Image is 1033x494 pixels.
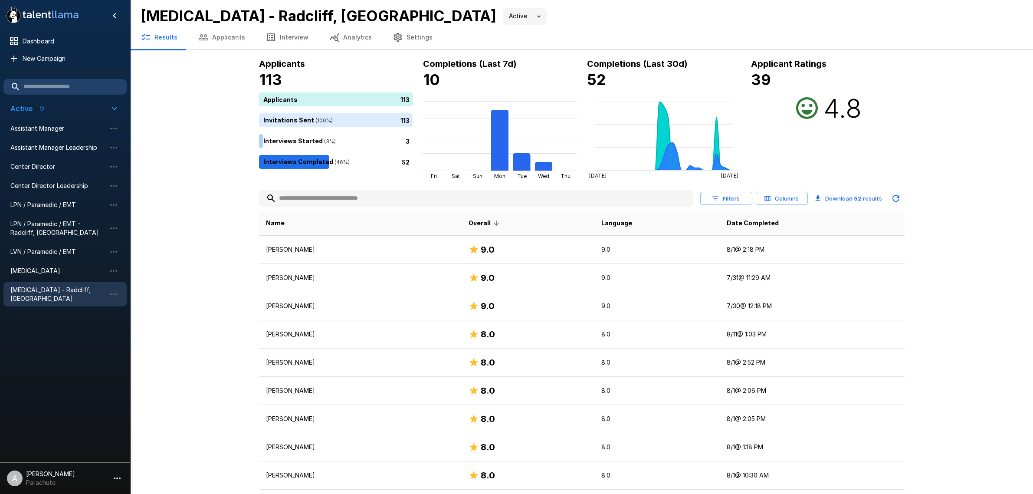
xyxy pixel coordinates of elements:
[601,245,713,254] p: 9.0
[887,190,905,207] button: Updated Today - 12:42 PM
[423,71,440,89] b: 10
[601,358,713,367] p: 8.0
[452,173,460,179] tspan: Sat
[517,173,526,179] tspan: Tue
[601,218,632,228] span: Language
[469,218,502,228] span: Overall
[481,243,495,257] h6: 9.0
[266,358,455,367] p: [PERSON_NAME]
[823,92,862,124] h2: 4.8
[601,273,713,282] p: 9.0
[481,412,495,426] h6: 8.0
[727,218,779,228] span: Date Completed
[481,468,495,482] h6: 8.0
[382,25,443,49] button: Settings
[720,292,905,320] td: 7/30 @ 12:18 PM
[503,8,547,25] div: Active
[259,71,282,89] b: 113
[406,136,410,145] p: 3
[266,471,455,480] p: [PERSON_NAME]
[601,415,713,423] p: 8.0
[259,59,305,69] b: Applicants
[756,192,808,205] button: Columns
[721,172,738,179] tspan: [DATE]
[481,356,495,369] h6: 8.0
[587,59,688,69] b: Completions (Last 30d)
[751,71,771,89] b: 39
[720,236,905,264] td: 8/1 @ 2:18 PM
[400,115,410,125] p: 113
[266,330,455,339] p: [PERSON_NAME]
[601,302,713,310] p: 9.0
[720,405,905,433] td: 8/1 @ 2:05 PM
[854,195,862,202] b: 52
[494,173,505,179] tspan: Mon
[481,299,495,313] h6: 9.0
[601,471,713,480] p: 8.0
[720,349,905,377] td: 8/1 @ 2:52 PM
[481,440,495,454] h6: 8.0
[751,59,826,69] b: Applicant Ratings
[256,25,319,49] button: Interview
[266,386,455,395] p: [PERSON_NAME]
[700,192,752,205] button: Filters
[481,271,495,285] h6: 9.0
[538,173,549,179] tspan: Wed
[423,59,517,69] b: Completions (Last 7d)
[266,415,455,423] p: [PERSON_NAME]
[188,25,256,49] button: Applicants
[266,245,455,254] p: [PERSON_NAME]
[601,330,713,339] p: 8.0
[720,433,905,461] td: 8/1 @ 1:18 PM
[720,461,905,490] td: 8/1 @ 10:30 AM
[481,384,495,398] h6: 8.0
[130,25,188,49] button: Results
[601,443,713,451] p: 8.0
[589,172,607,179] tspan: [DATE]
[266,443,455,451] p: [PERSON_NAME]
[473,173,482,179] tspan: Sun
[720,377,905,405] td: 8/1 @ 2:06 PM
[400,95,410,104] p: 113
[266,218,285,228] span: Name
[601,386,713,395] p: 8.0
[587,71,606,89] b: 52
[402,157,410,166] p: 52
[266,273,455,282] p: [PERSON_NAME]
[431,173,437,179] tspan: Fri
[266,302,455,310] p: [PERSON_NAME]
[319,25,382,49] button: Analytics
[720,264,905,292] td: 7/31 @ 11:29 AM
[141,7,496,25] b: [MEDICAL_DATA] - Radcliff, [GEOGRAPHIC_DATA]
[561,173,571,179] tspan: Thu
[481,327,495,341] h6: 8.0
[720,320,905,349] td: 8/11 @ 1:03 PM
[811,190,885,207] button: Download 52 results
